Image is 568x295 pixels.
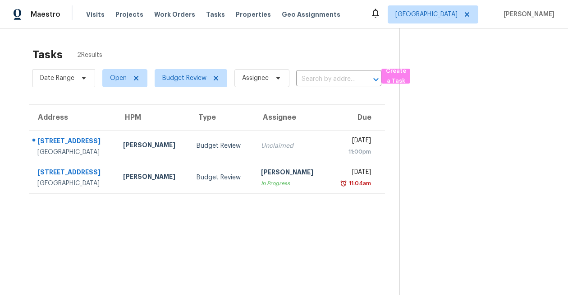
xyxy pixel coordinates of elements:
img: Overdue Alarm Icon [340,179,347,188]
th: Due [327,105,385,130]
div: [STREET_ADDRESS] [37,136,109,148]
div: Budget Review [197,141,247,150]
span: Date Range [40,74,74,83]
button: Open [370,73,382,86]
div: 11:00pm [334,147,371,156]
span: Geo Assignments [282,10,340,19]
span: Assignee [242,74,269,83]
div: [DATE] [334,136,371,147]
span: [GEOGRAPHIC_DATA] [395,10,458,19]
div: [DATE] [334,168,371,179]
div: [GEOGRAPHIC_DATA] [37,148,109,157]
div: Budget Review [197,173,247,182]
span: Properties [236,10,271,19]
span: Tasks [206,11,225,18]
input: Search by address [296,72,356,86]
th: Type [189,105,254,130]
span: Work Orders [154,10,195,19]
div: [STREET_ADDRESS] [37,168,109,179]
div: [PERSON_NAME] [123,140,182,152]
span: Budget Review [162,74,206,83]
div: Unclaimed [261,141,320,150]
h2: Tasks [32,50,63,59]
div: [PERSON_NAME] [261,168,320,179]
span: Open [110,74,127,83]
span: Projects [115,10,143,19]
div: In Progress [261,179,320,188]
div: [PERSON_NAME] [123,172,182,183]
div: 11:04am [347,179,371,188]
span: [PERSON_NAME] [500,10,554,19]
div: [GEOGRAPHIC_DATA] [37,179,109,188]
span: 2 Results [77,51,102,60]
th: Address [29,105,116,130]
span: Visits [86,10,105,19]
th: HPM [116,105,189,130]
span: Maestro [31,10,60,19]
button: Create a Task [381,69,410,84]
span: Create a Task [386,66,406,87]
th: Assignee [254,105,327,130]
